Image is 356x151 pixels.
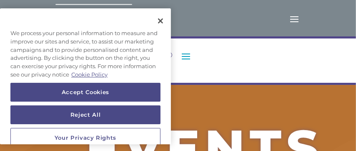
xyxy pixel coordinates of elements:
[151,12,170,30] button: Close
[10,83,160,101] button: Accept Cookies
[10,105,160,124] button: Reject All
[10,128,160,146] button: Your Privacy Rights
[71,71,108,78] a: More information about your privacy, opens in a new tab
